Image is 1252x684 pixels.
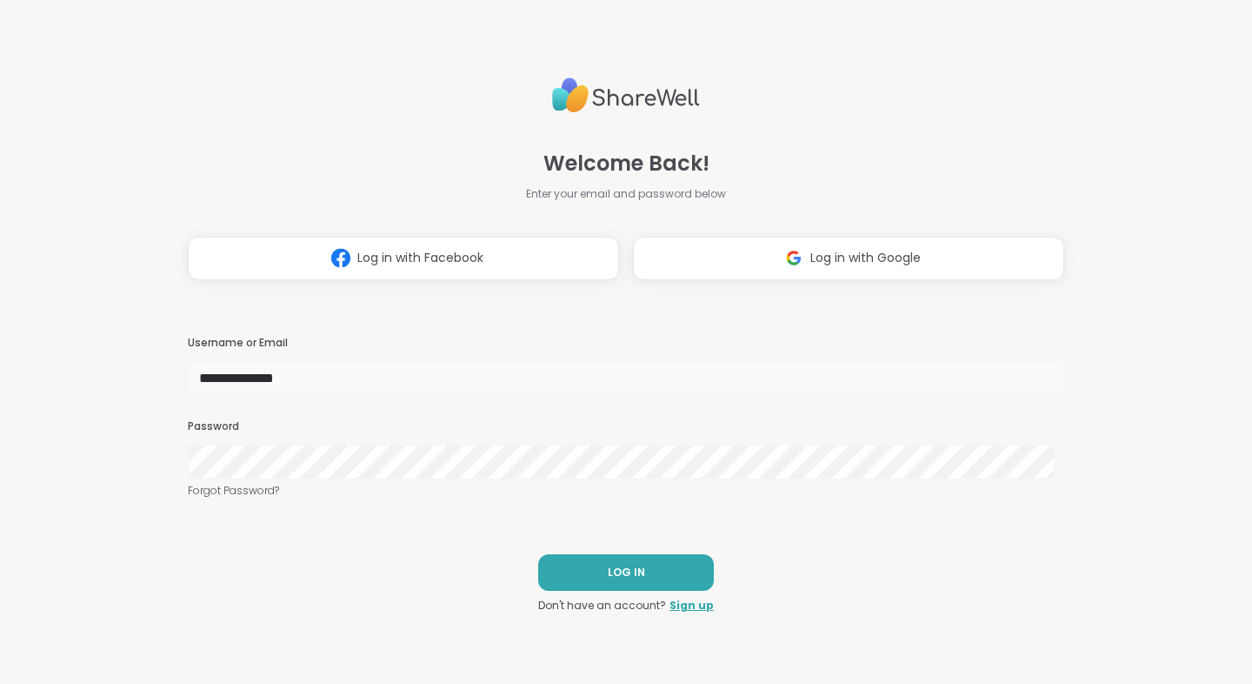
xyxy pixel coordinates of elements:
[357,249,483,267] span: Log in with Facebook
[538,598,666,614] span: Don't have an account?
[526,186,726,202] span: Enter your email and password below
[633,237,1064,280] button: Log in with Google
[543,148,709,179] span: Welcome Back!
[608,565,645,580] span: LOG IN
[188,336,1064,351] h3: Username or Email
[777,242,810,274] img: ShareWell Logomark
[538,554,714,591] button: LOG IN
[188,419,1064,434] h3: Password
[669,598,714,614] a: Sign up
[188,483,1064,499] a: Forgot Password?
[810,249,921,267] span: Log in with Google
[188,237,619,280] button: Log in with Facebook
[552,70,700,120] img: ShareWell Logo
[324,242,357,274] img: ShareWell Logomark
